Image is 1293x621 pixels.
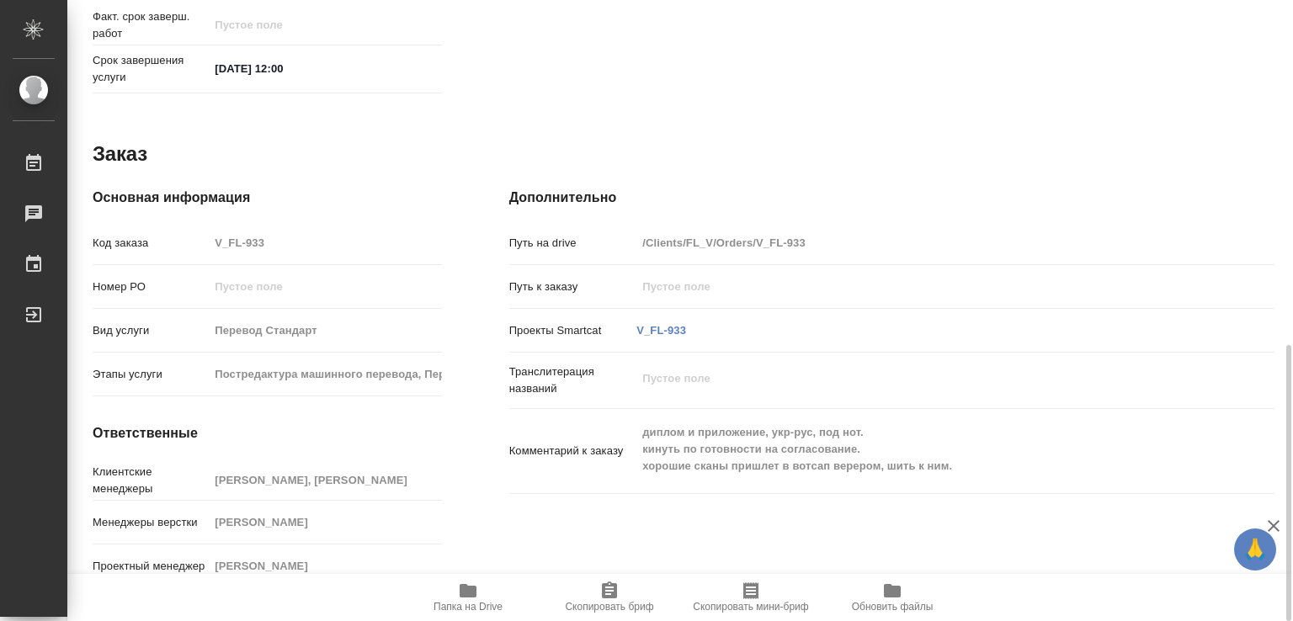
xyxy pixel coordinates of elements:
input: Пустое поле [209,318,441,342]
button: 🙏 [1234,528,1276,571]
input: Пустое поле [636,274,1211,299]
p: Этапы услуги [93,366,209,383]
span: Скопировать мини-бриф [693,601,808,613]
span: 🙏 [1241,532,1269,567]
textarea: диплом и приложение, укр-рус, под нот. кинуть по готовности на согласование. хорошие сканы пришле... [636,418,1211,480]
p: Путь к заказу [509,279,637,295]
input: Пустое поле [209,231,441,255]
input: Пустое поле [636,231,1211,255]
p: Проекты Smartcat [509,322,637,339]
p: Комментарий к заказу [509,443,637,459]
span: Скопировать бриф [565,601,653,613]
p: Транслитерация названий [509,364,637,397]
input: ✎ Введи что-нибудь [209,56,356,81]
p: Менеджеры верстки [93,514,209,531]
input: Пустое поле [209,554,441,578]
p: Срок завершения услуги [93,52,209,86]
span: Папка на Drive [434,601,503,613]
p: Проектный менеджер [93,558,209,575]
h4: Дополнительно [509,188,1274,208]
button: Обновить файлы [822,574,963,621]
p: Клиентские менеджеры [93,464,209,497]
p: Номер РО [93,279,209,295]
p: Код заказа [93,235,209,252]
input: Пустое поле [209,274,441,299]
input: Пустое поле [209,510,441,534]
h2: Заказ [93,141,147,167]
input: Пустое поле [209,468,441,492]
a: V_FL-933 [636,324,686,337]
input: Пустое поле [209,13,356,37]
h4: Ответственные [93,423,442,443]
button: Папка на Drive [397,574,539,621]
h4: Основная информация [93,188,442,208]
button: Скопировать бриф [539,574,680,621]
p: Вид услуги [93,322,209,339]
p: Факт. срок заверш. работ [93,8,209,42]
input: Пустое поле [209,362,441,386]
p: Путь на drive [509,235,637,252]
button: Скопировать мини-бриф [680,574,822,621]
span: Обновить файлы [852,601,934,613]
